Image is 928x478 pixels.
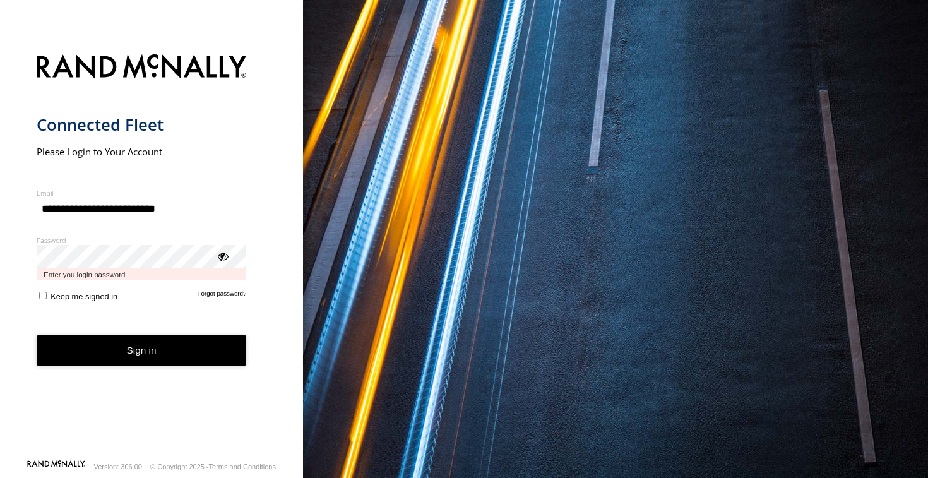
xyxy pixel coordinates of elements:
[209,463,276,470] a: Terms and Conditions
[37,268,247,280] span: Enter you login password
[198,290,247,301] a: Forgot password?
[37,114,247,135] h1: Connected Fleet
[37,335,247,366] button: Sign in
[94,463,142,470] div: Version: 306.00
[216,249,229,262] div: ViewPassword
[51,292,117,301] span: Keep me signed in
[37,188,247,198] label: Email
[150,463,276,470] div: © Copyright 2025 -
[27,460,85,473] a: Visit our Website
[37,145,247,158] h2: Please Login to Your Account
[37,236,247,245] label: Password
[37,47,267,460] form: main
[39,292,47,299] input: Keep me signed in
[37,52,247,84] img: Rand McNally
